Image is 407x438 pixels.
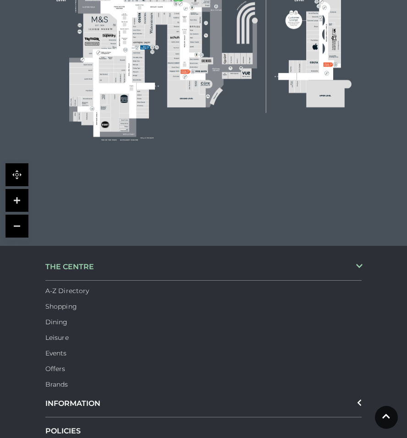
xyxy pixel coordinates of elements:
a: Events [45,349,67,357]
a: A-Z Directory [45,287,89,295]
a: Shopping [45,302,77,310]
a: Dining [45,318,68,326]
a: Offers [45,365,66,373]
a: Leisure [45,333,69,342]
div: INFORMATION [45,390,362,417]
div: THE CENTRE [45,253,362,281]
a: Brands [45,380,68,388]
